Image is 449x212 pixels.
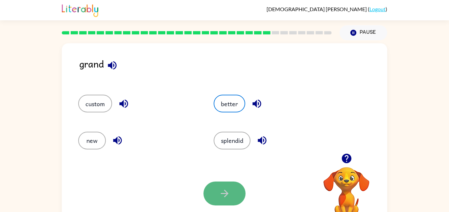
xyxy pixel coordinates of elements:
button: custom [78,95,112,112]
button: Pause [340,25,387,40]
div: ( ) [267,6,387,12]
button: better [214,95,245,112]
a: Logout [369,6,386,12]
button: splendid [214,132,250,149]
button: new [78,132,106,149]
div: grand [79,56,387,82]
img: Literably [62,3,98,17]
span: [DEMOGRAPHIC_DATA] [PERSON_NAME] [267,6,368,12]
